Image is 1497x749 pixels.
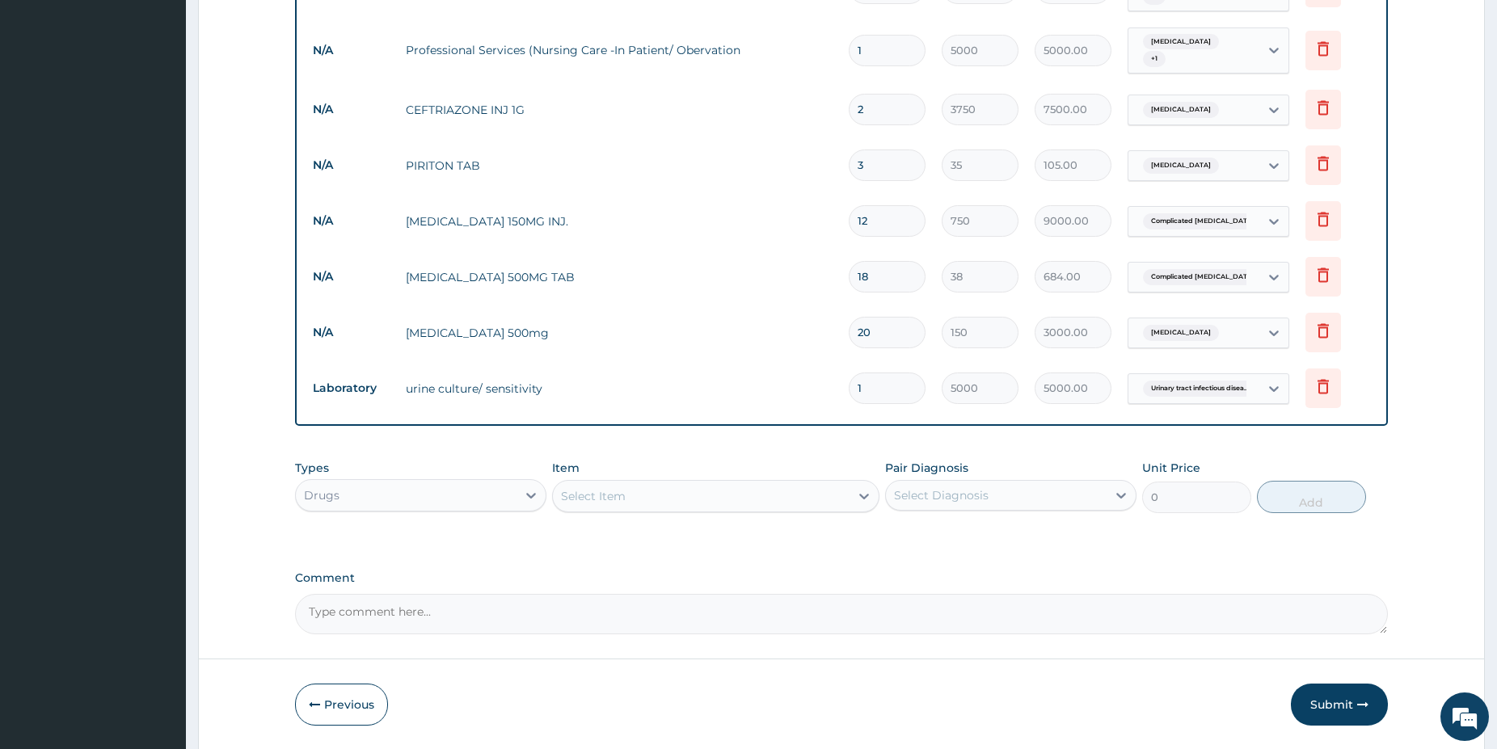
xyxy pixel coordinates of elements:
[305,318,398,347] td: N/A
[1291,684,1388,726] button: Submit
[305,373,398,403] td: Laboratory
[1143,51,1166,67] span: + 1
[305,150,398,180] td: N/A
[30,81,65,121] img: d_794563401_company_1708531726252_794563401
[295,684,388,726] button: Previous
[398,261,841,293] td: [MEDICAL_DATA] 500MG TAB
[305,206,398,236] td: N/A
[8,441,308,498] textarea: Type your message and hit 'Enter'
[304,487,339,503] div: Drugs
[552,460,580,476] label: Item
[561,488,626,504] div: Select Item
[885,460,968,476] label: Pair Diagnosis
[94,204,223,367] span: We're online!
[894,487,989,503] div: Select Diagnosis
[295,461,329,475] label: Types
[1143,381,1257,397] span: Urinary tract infectious disea...
[305,262,398,292] td: N/A
[1143,213,1263,229] span: Complicated [MEDICAL_DATA]
[1257,481,1366,513] button: Add
[1143,34,1219,50] span: [MEDICAL_DATA]
[398,205,841,238] td: [MEDICAL_DATA] 150MG INJ.
[1143,325,1219,341] span: [MEDICAL_DATA]
[1143,102,1219,118] span: [MEDICAL_DATA]
[305,95,398,124] td: N/A
[398,94,841,126] td: CEFTRIAZONE INJ 1G
[398,372,841,405] td: urine culture/ sensitivity
[84,90,272,112] div: Chat with us now
[305,36,398,65] td: N/A
[1142,460,1200,476] label: Unit Price
[398,317,841,349] td: [MEDICAL_DATA] 500mg
[265,8,304,47] div: Minimize live chat window
[1143,269,1263,285] span: Complicated [MEDICAL_DATA]
[1143,158,1219,174] span: [MEDICAL_DATA]
[398,149,841,182] td: PIRITON TAB
[295,571,1388,585] label: Comment
[398,34,841,66] td: Professional Services (Nursing Care -In Patient/ Obervation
